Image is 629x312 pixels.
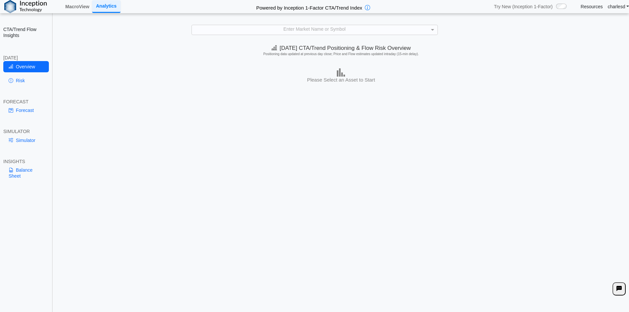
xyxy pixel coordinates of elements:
[608,4,629,10] a: charlesd
[3,164,49,182] a: Balance Sheet
[55,77,627,83] h3: Please Select an Asset to Start
[3,75,49,86] a: Risk
[3,55,49,61] div: [DATE]
[3,105,49,116] a: Forecast
[56,52,626,56] h5: Positioning data updated at previous day close; Price and Flow estimates updated intraday (15-min...
[254,2,365,11] h2: Powered by Inception 1-Factor CTA/Trend Index
[3,99,49,105] div: FORECAST
[3,26,49,38] h2: CTA/Trend Flow Insights
[63,1,92,12] a: MacroView
[3,158,49,164] div: INSIGHTS
[494,4,553,10] span: Try New (Inception 1-Factor)
[271,45,411,51] span: [DATE] CTA/Trend Positioning & Flow Risk Overview
[3,135,49,146] a: Simulator
[3,128,49,134] div: SIMULATOR
[337,68,345,77] img: bar-chart.png
[581,4,603,10] a: Resources
[92,0,121,13] a: Analytics
[3,61,49,72] a: Overview
[192,25,437,34] div: Enter Market Name or Symbol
